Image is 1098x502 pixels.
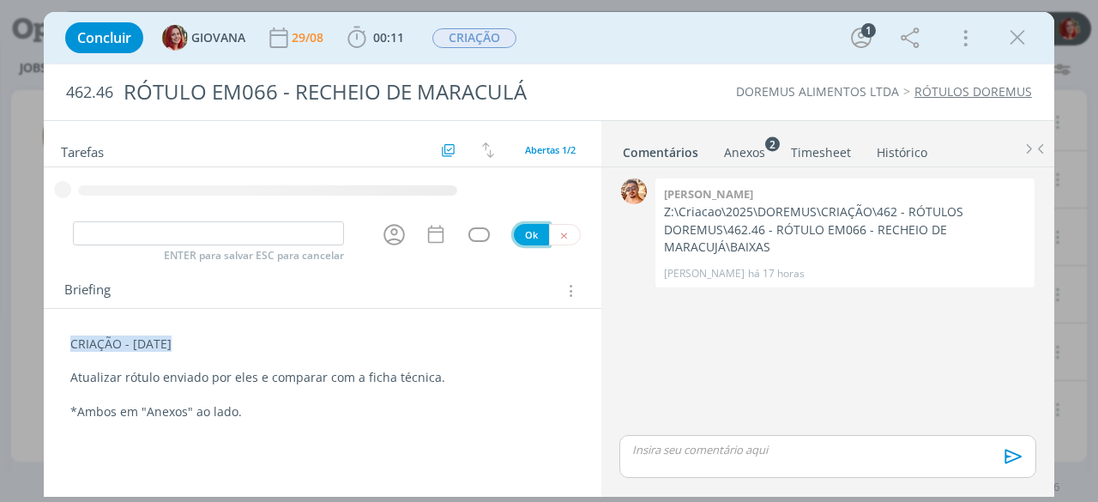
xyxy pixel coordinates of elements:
[482,142,494,158] img: arrow-down-up.svg
[162,25,245,51] button: GGIOVANA
[70,403,575,420] p: *Ambos em "Anexos" ao lado.
[64,280,111,302] span: Briefing
[848,24,875,51] button: 1
[343,24,408,51] button: 00:11
[724,144,765,161] div: Anexos
[292,32,327,44] div: 29/08
[664,266,745,281] p: [PERSON_NAME]
[70,369,575,386] p: Atualizar rótulo enviado por eles e comparar com a ficha técnica.
[44,12,1054,497] div: dialog
[162,25,188,51] img: G
[736,83,899,100] a: DOREMUS ALIMENTOS LTDA
[432,28,516,48] span: CRIAÇÃO
[765,136,780,151] sup: 2
[66,83,113,102] span: 462.46
[664,186,753,202] b: [PERSON_NAME]
[748,266,805,281] span: há 17 horas
[77,31,131,45] span: Concluir
[861,23,876,38] div: 1
[621,178,647,204] img: V
[664,203,1026,256] p: Z:\Criacao\2025\DOREMUS\CRIAÇÃO\462 - RÓTULOS DOREMUS\462.46 - RÓTULO EM066 - RECHEIO DE MARACUJÁ...
[431,27,517,49] button: CRIAÇÃO
[164,249,344,263] span: ENTER para salvar ESC para cancelar
[876,136,928,161] a: Histórico
[65,22,143,53] button: Concluir
[373,29,404,45] span: 00:11
[191,32,245,44] span: GIOVANA
[790,136,852,161] a: Timesheet
[61,140,104,160] span: Tarefas
[70,336,172,352] span: CRIAÇÃO - [DATE]
[622,136,699,161] a: Comentários
[514,224,549,245] button: Ok
[914,83,1032,100] a: RÓTULOS DOREMUS
[525,143,576,156] span: Abertas 1/2
[117,71,622,113] div: RÓTULO EM066 - RECHEIO DE MARACULÁ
